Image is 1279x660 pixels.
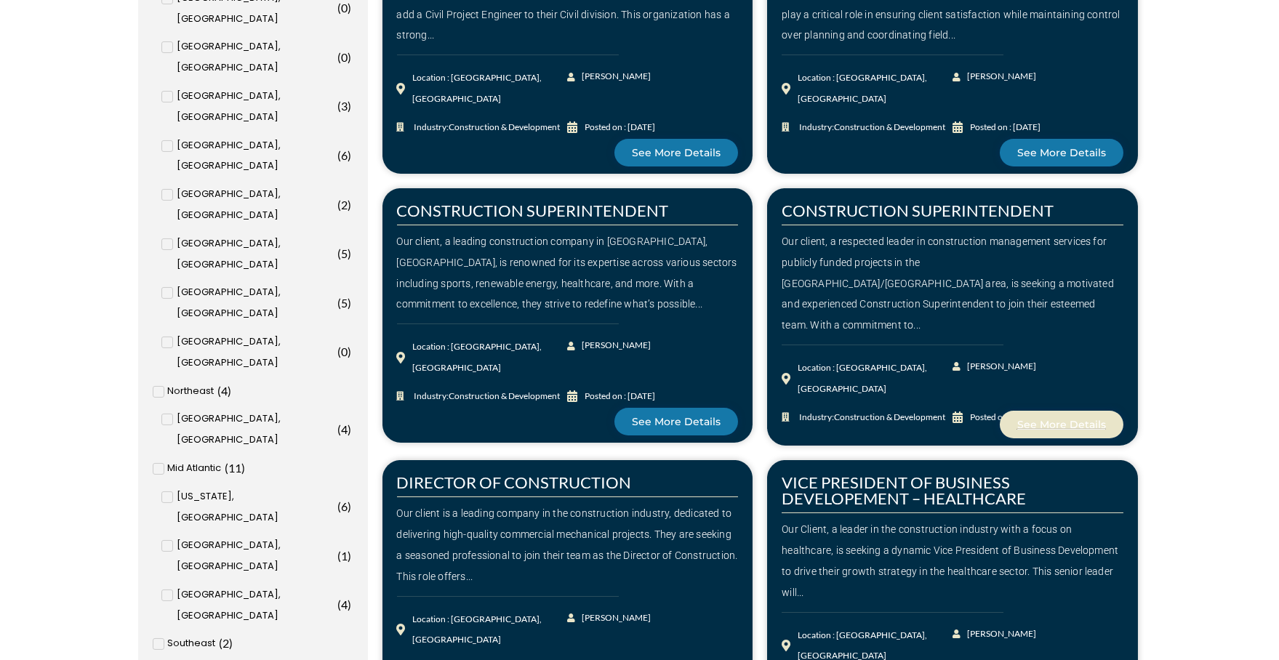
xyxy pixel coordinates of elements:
span: ( [218,384,222,398]
span: See More Details [1017,419,1106,430]
span: ) [348,246,351,260]
a: CONSTRUCTION SUPERINTENDENT [782,201,1054,220]
span: [PERSON_NAME] [578,66,651,87]
span: Mid Atlantic [168,458,222,479]
span: [PERSON_NAME] [963,66,1036,87]
span: 0 [341,50,348,64]
span: ( [220,636,223,650]
a: DIRECTOR OF CONSTRUCTION [397,472,632,492]
span: 4 [341,597,348,611]
span: [GEOGRAPHIC_DATA], [GEOGRAPHIC_DATA] [177,36,334,79]
span: [GEOGRAPHIC_DATA], [GEOGRAPHIC_DATA] [177,282,334,324]
span: ) [348,198,351,212]
div: Posted on : [DATE] [585,117,655,138]
a: CONSTRUCTION SUPERINTENDENT [397,201,669,220]
span: ) [228,384,232,398]
span: ) [348,296,351,310]
span: Construction & Development [449,390,561,401]
span: [GEOGRAPHIC_DATA], [GEOGRAPHIC_DATA] [177,535,334,577]
a: [PERSON_NAME] [953,356,1038,377]
span: 6 [341,148,348,162]
span: 0 [341,1,348,15]
span: 4 [222,384,228,398]
span: ( [337,1,341,15]
span: ) [348,345,351,358]
a: [PERSON_NAME] [953,66,1038,87]
span: ( [337,246,341,260]
div: Our client, a respected leader in construction management services for publicly funded projects i... [782,231,1123,336]
span: ( [337,198,341,212]
span: ( [337,148,341,162]
a: [PERSON_NAME] [567,66,652,87]
span: [PERSON_NAME] [963,356,1036,377]
span: 3 [341,99,348,113]
a: See More Details [614,139,738,166]
span: 5 [341,246,348,260]
span: [PERSON_NAME] [578,608,651,629]
span: Construction & Development [449,121,561,132]
span: ) [230,636,233,650]
div: Location : [GEOGRAPHIC_DATA], [GEOGRAPHIC_DATA] [798,358,953,400]
span: 6 [341,499,348,513]
span: ( [337,50,341,64]
span: 1 [341,549,348,563]
span: Industry: [411,117,561,138]
span: ( [337,345,341,358]
span: 2 [341,198,348,212]
a: [PERSON_NAME] [953,624,1038,645]
span: [GEOGRAPHIC_DATA], [GEOGRAPHIC_DATA] [177,233,334,275]
span: [GEOGRAPHIC_DATA], [GEOGRAPHIC_DATA] [177,184,334,226]
span: Industry: [795,117,945,138]
span: [GEOGRAPHIC_DATA], [GEOGRAPHIC_DATA] [177,135,334,177]
a: See More Details [1000,411,1123,438]
span: ( [337,499,341,513]
span: [GEOGRAPHIC_DATA], [GEOGRAPHIC_DATA] [177,331,334,374]
div: Location : [GEOGRAPHIC_DATA], [GEOGRAPHIC_DATA] [798,68,953,110]
span: [US_STATE], [GEOGRAPHIC_DATA] [177,486,334,528]
span: ( [337,549,341,563]
div: Our client, a leading construction company in [GEOGRAPHIC_DATA], [GEOGRAPHIC_DATA], is renowned f... [397,231,739,315]
span: [GEOGRAPHIC_DATA], [GEOGRAPHIC_DATA] [177,409,334,451]
span: ( [337,422,341,436]
a: Industry:Construction & Development [782,117,953,138]
a: Industry:Construction & Development [397,386,568,407]
a: See More Details [1000,139,1123,166]
div: Location : [GEOGRAPHIC_DATA], [GEOGRAPHIC_DATA] [413,68,568,110]
span: 11 [229,461,242,475]
a: Industry:Construction & Development [397,117,568,138]
span: ) [348,549,351,563]
span: Industry: [411,386,561,407]
span: Southeast [168,633,216,654]
span: ) [348,1,351,15]
span: 0 [341,345,348,358]
div: Location : [GEOGRAPHIC_DATA], [GEOGRAPHIC_DATA] [413,337,568,379]
span: 2 [223,636,230,650]
span: ) [242,461,246,475]
span: ) [348,50,351,64]
div: Our client is a leading company in the construction industry, dedicated to delivering high-qualit... [397,503,739,587]
a: VICE PRESIDENT OF BUSINESS DEVELOPEMENT – HEALTHCARE [782,472,1026,508]
span: [GEOGRAPHIC_DATA], [GEOGRAPHIC_DATA] [177,584,334,627]
span: ( [337,99,341,113]
span: [PERSON_NAME] [578,335,651,356]
a: See More Details [614,408,738,435]
span: 5 [341,296,348,310]
span: 4 [341,422,348,436]
span: ) [348,499,351,513]
span: [PERSON_NAME] [963,624,1036,645]
span: See More Details [1017,148,1106,158]
span: ) [348,99,351,113]
span: ) [348,422,351,436]
a: [PERSON_NAME] [567,335,652,356]
div: Posted on : [DATE] [970,117,1041,138]
span: ( [225,461,229,475]
a: [PERSON_NAME] [567,608,652,629]
span: See More Details [632,148,721,158]
div: Our Client, a leader in the construction industry with a focus on healthcare, is seeking a dynami... [782,519,1123,603]
span: [GEOGRAPHIC_DATA], [GEOGRAPHIC_DATA] [177,86,334,128]
span: Northeast [168,381,214,402]
div: Posted on : [DATE] [585,386,655,407]
span: ) [348,597,351,611]
span: Construction & Development [834,121,945,132]
span: See More Details [632,416,721,427]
